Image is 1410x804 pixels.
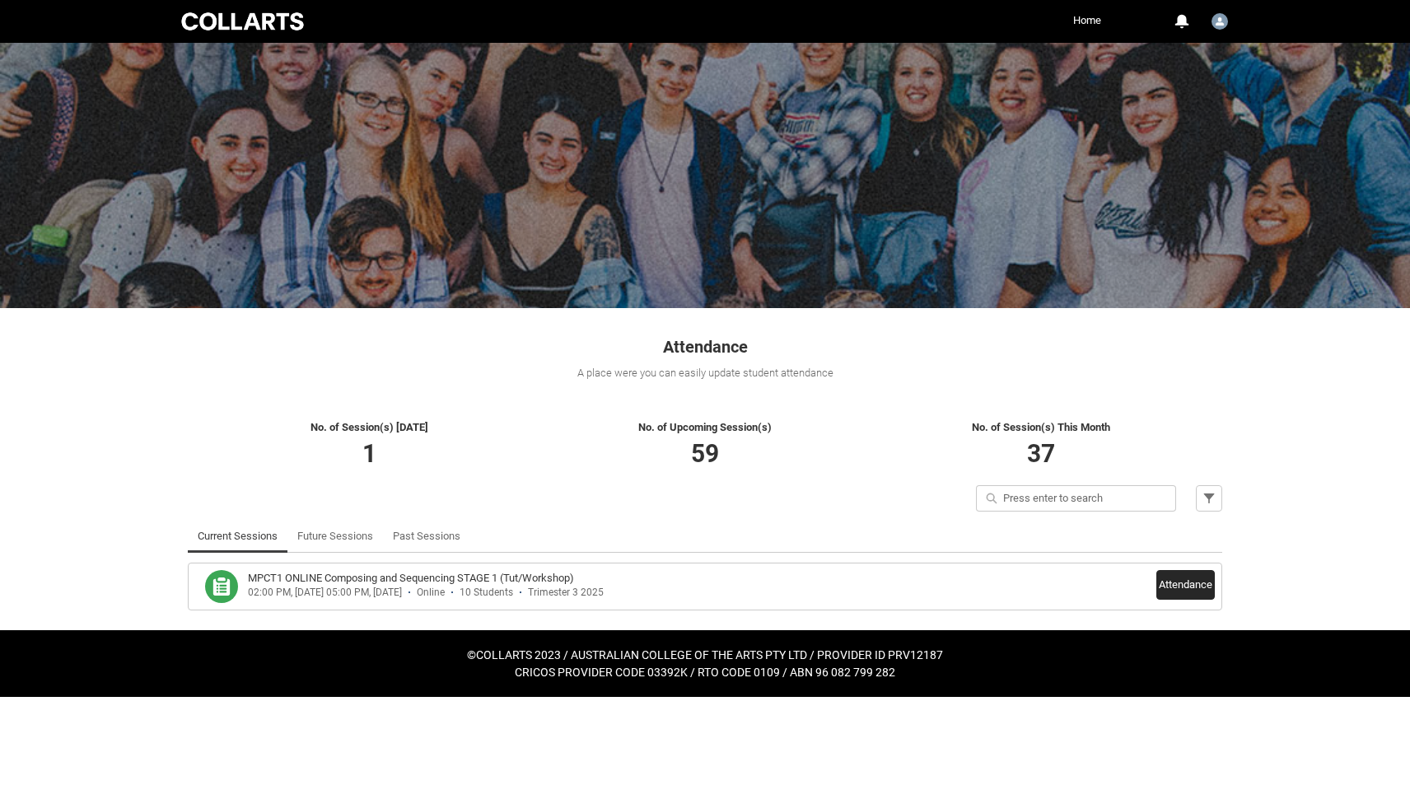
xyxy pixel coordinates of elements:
[976,485,1176,512] input: Press enter to search
[393,520,460,553] a: Past Sessions
[972,421,1110,433] span: No. of Session(s) This Month
[1027,439,1055,468] span: 37
[362,439,376,468] span: 1
[528,587,604,599] div: Trimester 3 2025
[460,587,513,599] div: 10 Students
[310,421,428,433] span: No. of Session(s) [DATE]
[188,520,287,553] li: Current Sessions
[188,365,1222,381] div: A place were you can easily update student attendance
[417,587,445,599] div: Online
[638,421,772,433] span: No. of Upcoming Session(s)
[248,570,574,587] h3: MPCT1 ONLINE Composing and Sequencing STAGE 1 (Tut/Workshop)
[198,520,278,553] a: Current Sessions
[248,587,402,599] div: 02:00 PM, [DATE] 05:00 PM, [DATE]
[691,439,719,468] span: 59
[1212,13,1228,30] img: Karl.Lewis
[287,520,383,553] li: Future Sessions
[1156,570,1215,600] button: Attendance
[1196,485,1222,512] button: Filter
[663,337,748,357] span: Attendance
[383,520,470,553] li: Past Sessions
[297,520,373,553] a: Future Sessions
[1207,7,1232,33] button: User Profile Karl.Lewis
[1069,8,1105,33] a: Home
